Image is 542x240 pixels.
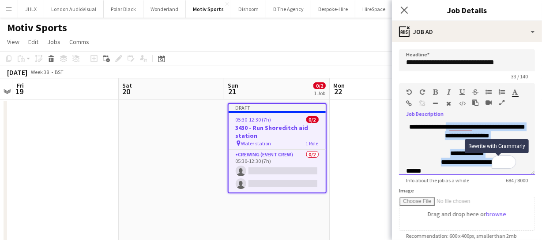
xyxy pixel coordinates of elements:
[399,233,523,239] span: Recommendation: 600 x 400px, smaller than 2mb
[231,0,266,18] button: Dishoom
[69,38,89,46] span: Comms
[55,69,64,75] div: BST
[44,0,104,18] button: London AudioVisual
[406,89,412,96] button: Undo
[104,0,143,18] button: Polar Black
[186,0,231,18] button: Motiv Sports
[266,0,311,18] button: B The Agency
[4,36,23,48] a: View
[486,99,492,106] button: Insert video
[143,0,186,18] button: Wonderland
[241,140,271,147] span: Water station
[229,124,326,140] h3: 3430 - Run Shoreditch aid station
[332,86,345,96] span: 22
[226,86,238,96] span: 21
[313,82,326,89] span: 0/2
[472,99,478,106] button: Paste as plain text
[392,21,542,42] div: Job Ad
[121,86,132,96] span: 20
[25,36,42,48] a: Edit
[122,81,132,89] span: Sat
[406,100,412,107] button: Insert Link
[229,150,326,192] app-card-role: Crewing (Event Crew)0/205:30-12:30 (7h)
[419,89,425,96] button: Redo
[433,89,439,96] button: Bold
[47,38,60,46] span: Jobs
[399,122,535,175] div: To enrich screen reader interactions, please activate Accessibility in Grammarly extension settings
[399,177,476,184] span: Info about the job as a whole
[459,89,465,96] button: Underline
[504,73,535,80] span: 33 / 140
[311,0,355,18] button: Bespoke-Hire
[499,89,505,96] button: Ordered List
[228,103,327,193] app-job-card: Draft05:30-12:30 (7h)0/23430 - Run Shoreditch aid station Water station1 RoleCrewing (Event Crew)...
[7,68,27,77] div: [DATE]
[228,81,238,89] span: Sun
[15,86,24,96] span: 19
[512,89,518,96] button: Text Color
[433,100,439,107] button: Horizontal Line
[229,104,326,111] div: Draft
[306,140,319,147] span: 1 Role
[499,177,535,184] span: 684 / 8000
[459,100,465,107] button: HTML Code
[333,81,345,89] span: Mon
[486,89,492,96] button: Unordered List
[306,116,319,123] span: 0/2
[446,100,452,107] button: Clear Formatting
[355,0,393,18] button: HireSpace
[28,38,38,46] span: Edit
[499,99,505,106] button: Fullscreen
[236,116,271,123] span: 05:30-12:30 (7h)
[7,21,67,34] h1: Motiv Sports
[472,89,478,96] button: Strikethrough
[7,38,19,46] span: View
[44,36,64,48] a: Jobs
[29,69,51,75] span: Week 38
[17,81,24,89] span: Fri
[314,90,325,96] div: 1 Job
[446,89,452,96] button: Italic
[66,36,93,48] a: Comms
[392,4,542,16] h3: Job Details
[18,0,44,18] button: JHLX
